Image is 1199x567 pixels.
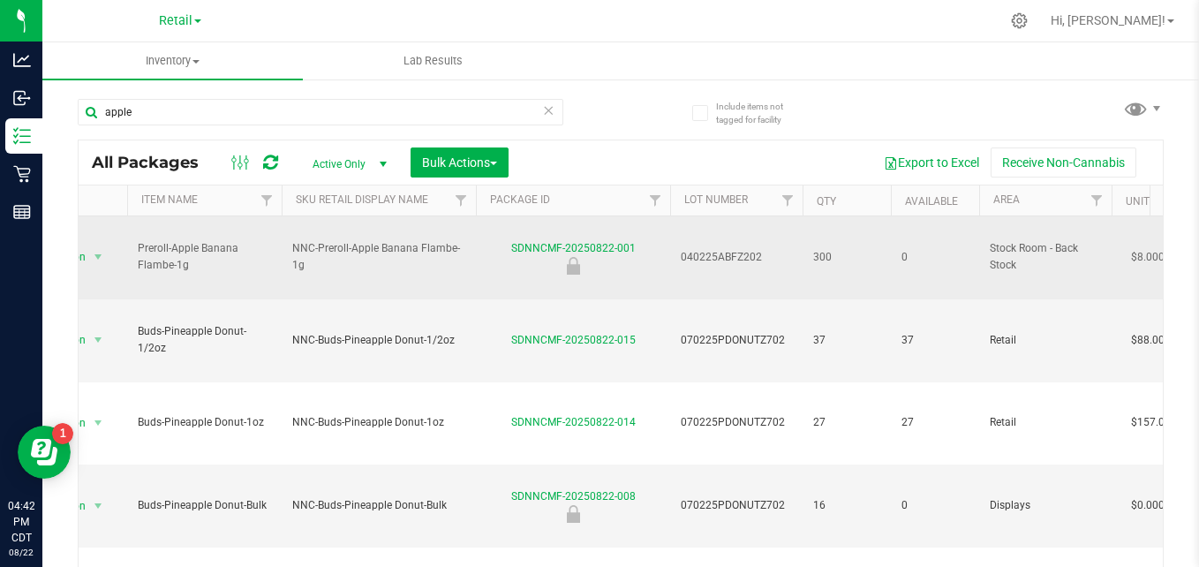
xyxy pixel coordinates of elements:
[422,155,497,170] span: Bulk Actions
[292,414,465,431] span: NNC-Buds-Pineapple Donut-1oz
[993,193,1020,206] a: Area
[511,416,636,428] a: SDNNCMF-20250822-014
[87,245,109,269] span: select
[681,249,792,266] span: 040225ABFZ202
[473,257,673,275] div: Newly Received
[490,193,550,206] a: Package ID
[872,147,991,178] button: Export to Excel
[13,203,31,221] inline-svg: Reports
[8,546,34,559] p: 08/22
[991,147,1136,178] button: Receive Non-Cannabis
[292,497,465,514] span: NNC-Buds-Pineapple Donut-Bulk
[473,505,673,523] div: Newly Received
[773,185,803,215] a: Filter
[13,127,31,145] inline-svg: Inventory
[52,423,73,444] iframe: Resource center unread badge
[542,99,554,122] span: Clear
[990,414,1101,431] span: Retail
[813,414,880,431] span: 27
[1008,12,1030,29] div: Manage settings
[78,99,563,125] input: Search Package ID, Item Name, SKU, Lot or Part Number...
[817,195,836,208] a: Qty
[87,328,109,352] span: select
[138,323,271,357] span: Buds-Pineapple Donut-1/2oz
[1122,410,1198,435] span: $157.00000
[511,490,636,503] a: SDNNCMF-20250822-008
[8,498,34,546] p: 04:42 PM CDT
[138,414,271,431] span: Buds-Pineapple Donut-1oz
[1051,13,1165,27] span: Hi, [PERSON_NAME]!
[141,193,198,206] a: Item Name
[813,497,880,514] span: 16
[905,195,958,208] a: Available
[42,53,303,69] span: Inventory
[138,240,271,274] span: Preroll-Apple Banana Flambe-1g
[447,185,476,215] a: Filter
[1122,493,1186,518] span: $0.00000
[42,42,303,79] a: Inventory
[681,497,792,514] span: 070225PDONUTZ702
[13,51,31,69] inline-svg: Analytics
[411,147,509,178] button: Bulk Actions
[681,414,792,431] span: 070225PDONUTZ702
[13,89,31,107] inline-svg: Inbound
[511,334,636,346] a: SDNNCMF-20250822-015
[1122,245,1186,270] span: $8.00000
[716,100,804,126] span: Include items not tagged for facility
[990,332,1101,349] span: Retail
[681,332,792,349] span: 070225PDONUTZ702
[990,497,1101,514] span: Displays
[901,249,969,266] span: 0
[511,242,636,254] a: SDNNCMF-20250822-001
[303,42,563,79] a: Lab Results
[34,195,120,208] div: Actions
[292,332,465,349] span: NNC-Buds-Pineapple Donut-1/2oz
[901,332,969,349] span: 37
[813,332,880,349] span: 37
[159,13,192,28] span: Retail
[92,153,216,172] span: All Packages
[13,165,31,183] inline-svg: Retail
[901,497,969,514] span: 0
[87,411,109,435] span: select
[901,414,969,431] span: 27
[87,494,109,518] span: select
[641,185,670,215] a: Filter
[18,426,71,479] iframe: Resource center
[1126,195,1181,208] a: Unit Price
[296,193,428,206] a: SKU Retail Display Name
[253,185,282,215] a: Filter
[813,249,880,266] span: 300
[292,240,465,274] span: NNC-Preroll-Apple Banana Flambe-1g
[138,497,271,514] span: Buds-Pineapple Donut-Bulk
[990,240,1101,274] span: Stock Room - Back Stock
[684,193,748,206] a: Lot Number
[380,53,486,69] span: Lab Results
[1082,185,1112,215] a: Filter
[1122,328,1192,353] span: $88.00000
